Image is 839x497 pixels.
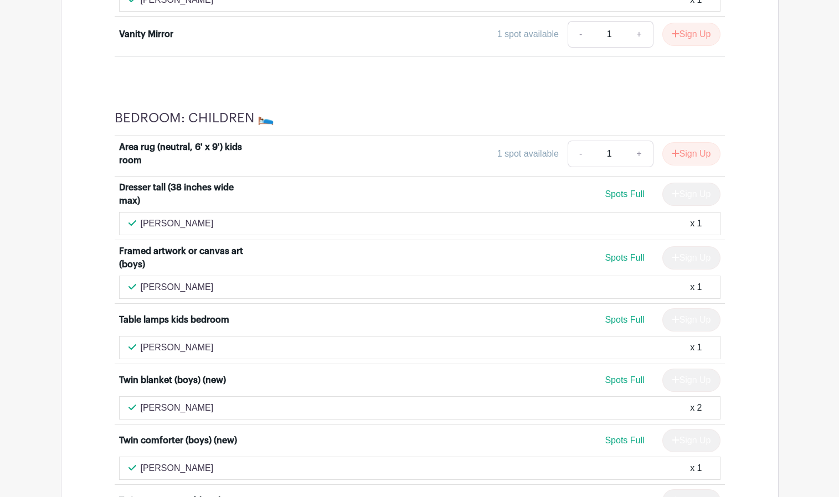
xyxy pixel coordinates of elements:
[662,142,720,165] button: Sign Up
[497,147,559,161] div: 1 spot available
[625,141,653,167] a: +
[605,315,644,324] span: Spots Full
[690,462,702,475] div: x 1
[141,217,214,230] p: [PERSON_NAME]
[605,436,644,445] span: Spots Full
[119,181,256,208] div: Dresser tall (38 inches wide max)
[141,462,214,475] p: [PERSON_NAME]
[141,341,214,354] p: [PERSON_NAME]
[605,253,644,262] span: Spots Full
[497,28,559,41] div: 1 spot available
[568,141,593,167] a: -
[662,23,720,46] button: Sign Up
[605,189,644,199] span: Spots Full
[119,434,237,447] div: Twin comforter (boys) (new)
[690,401,702,415] div: x 2
[141,401,214,415] p: [PERSON_NAME]
[605,375,644,385] span: Spots Full
[568,21,593,48] a: -
[115,110,274,126] h4: BEDROOM: CHILDREN 🛌
[119,28,173,41] div: Vanity Mirror
[119,141,256,167] div: Area rug (neutral, 6' x 9') kids room
[119,245,256,271] div: Framed artwork or canvas art (boys)
[119,374,226,387] div: Twin blanket (boys) (new)
[141,281,214,294] p: [PERSON_NAME]
[690,341,702,354] div: x 1
[690,281,702,294] div: x 1
[690,217,702,230] div: x 1
[119,313,229,327] div: Table lamps kids bedroom
[625,21,653,48] a: +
